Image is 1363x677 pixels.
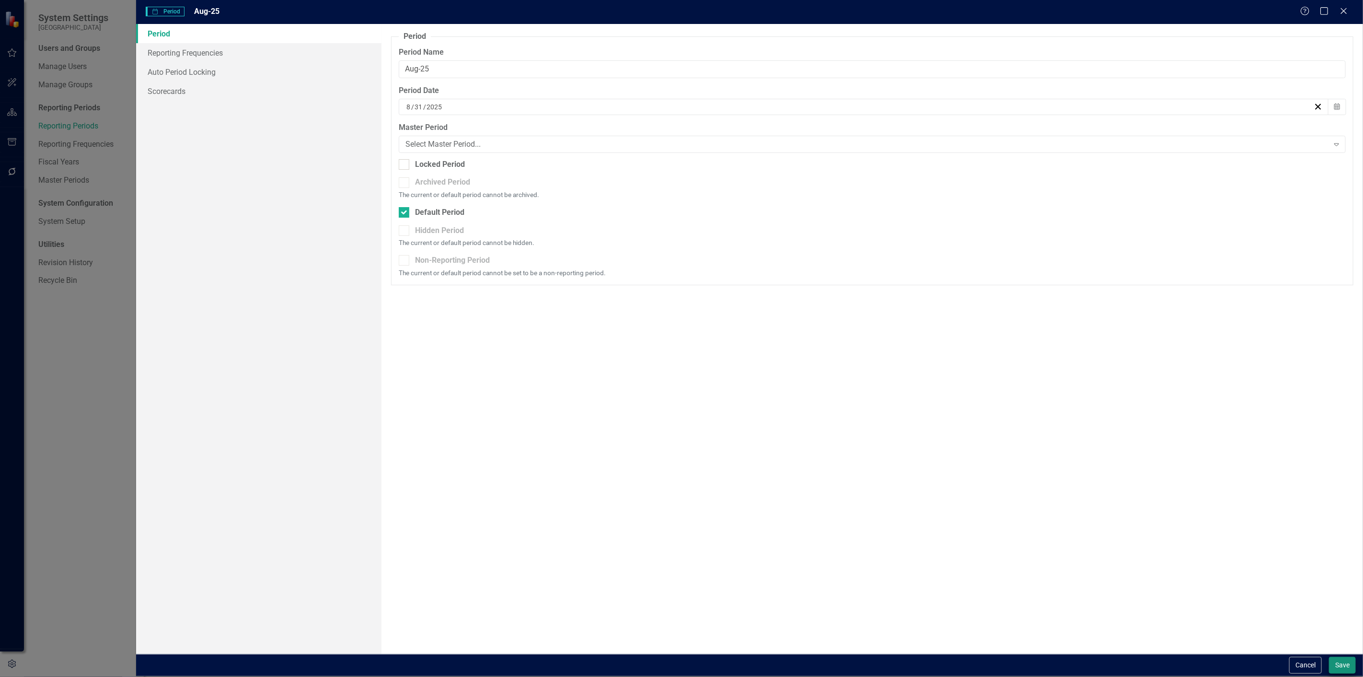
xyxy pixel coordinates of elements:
[146,7,184,16] span: Period
[399,238,1346,247] small: The current or default period cannot be hidden.
[399,47,1346,58] label: Period Name
[423,103,426,111] span: /
[136,24,381,43] a: Period
[399,190,1346,199] small: The current or default period cannot be archived.
[399,85,1346,96] div: Period Date
[405,139,1328,150] div: Select Master Period...
[411,103,414,111] span: /
[194,7,219,16] span: Aug-25
[136,62,381,82] a: Auto Period Locking
[399,31,431,42] legend: Period
[399,268,1346,278] small: The current or default period cannot be set to be a non-reporting period.
[399,122,1346,133] label: Master Period
[415,255,490,266] div: Non-Reporting Period
[136,82,381,101] a: Scorecards
[1289,657,1322,674] button: Cancel
[415,225,464,236] div: Hidden Period
[415,207,464,218] div: Default Period
[415,159,465,170] div: Locked Period
[415,177,470,188] div: Archived Period
[1329,657,1356,674] button: Save
[136,43,381,62] a: Reporting Frequencies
